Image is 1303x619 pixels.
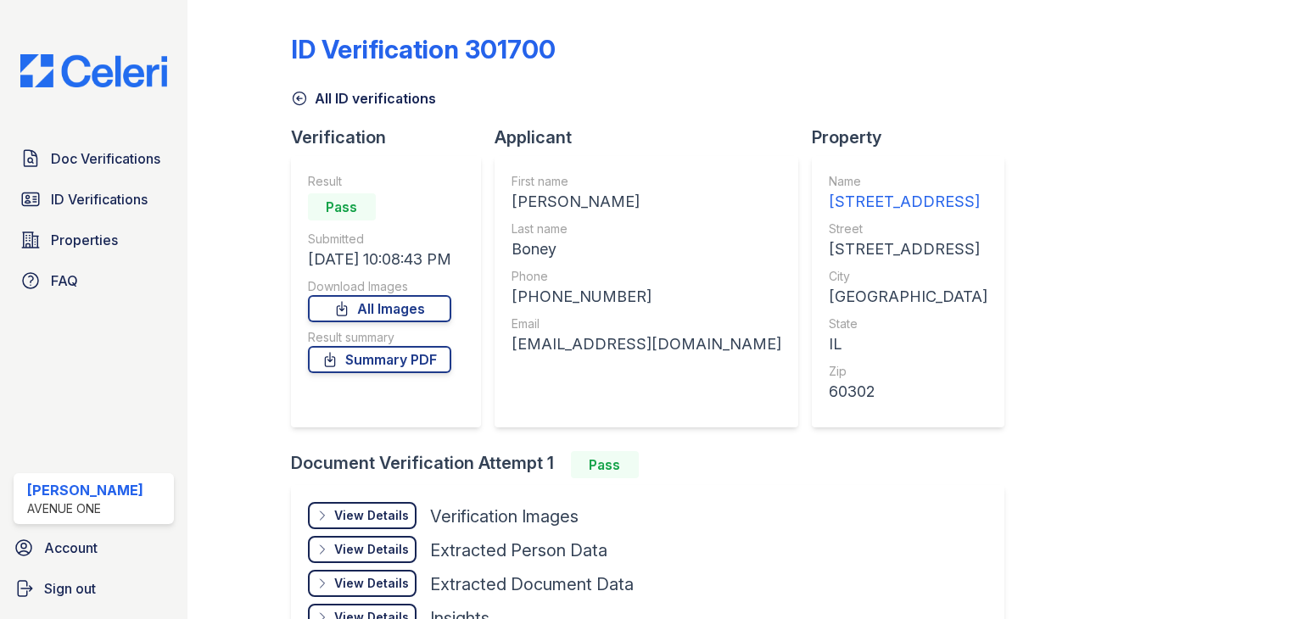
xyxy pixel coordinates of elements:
div: State [829,315,987,332]
div: [STREET_ADDRESS] [829,190,987,214]
div: [DATE] 10:08:43 PM [308,248,451,271]
div: Email [512,315,781,332]
div: [GEOGRAPHIC_DATA] [829,285,987,309]
div: Result [308,173,451,190]
div: [STREET_ADDRESS] [829,237,987,261]
div: Verification Images [430,505,579,528]
img: CE_Logo_Blue-a8612792a0a2168367f1c8372b55b34899dd931a85d93a1a3d3e32e68fde9ad4.png [7,54,181,87]
span: Properties [51,230,118,250]
div: [PHONE_NUMBER] [512,285,781,309]
div: Avenue One [27,500,143,517]
div: Pass [308,193,376,220]
div: Zip [829,363,987,380]
a: Properties [14,223,174,257]
span: FAQ [51,270,78,291]
span: Account [44,538,98,558]
div: [PERSON_NAME] [27,480,143,500]
div: Verification [291,125,495,149]
a: Doc Verifications [14,142,174,176]
div: [PERSON_NAME] [512,190,781,214]
div: Document Verification Attempt 1 [291,451,1018,478]
span: Sign out [44,578,96,599]
div: Result summary [308,329,451,346]
a: Name [STREET_ADDRESS] [829,173,987,214]
a: FAQ [14,264,174,298]
div: Pass [571,451,639,478]
div: [EMAIL_ADDRESS][DOMAIN_NAME] [512,332,781,356]
div: Phone [512,268,781,285]
span: ID Verifications [51,189,148,209]
span: Doc Verifications [51,148,160,169]
a: All ID verifications [291,88,436,109]
div: ID Verification 301700 [291,34,556,64]
a: Account [7,531,181,565]
div: View Details [334,541,409,558]
div: Name [829,173,987,190]
div: City [829,268,987,285]
a: All Images [308,295,451,322]
div: Last name [512,220,781,237]
div: First name [512,173,781,190]
a: Summary PDF [308,346,451,373]
a: Sign out [7,572,181,605]
iframe: chat widget [1232,551,1286,602]
div: View Details [334,507,409,524]
div: Street [829,220,987,237]
div: 60302 [829,380,987,404]
div: Download Images [308,278,451,295]
div: Extracted Document Data [430,572,634,596]
div: IL [829,332,987,356]
div: Property [812,125,1018,149]
div: Submitted [308,231,451,248]
div: Extracted Person Data [430,538,607,562]
div: Boney [512,237,781,261]
a: ID Verifications [14,182,174,216]
div: View Details [334,575,409,592]
div: Applicant [495,125,812,149]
